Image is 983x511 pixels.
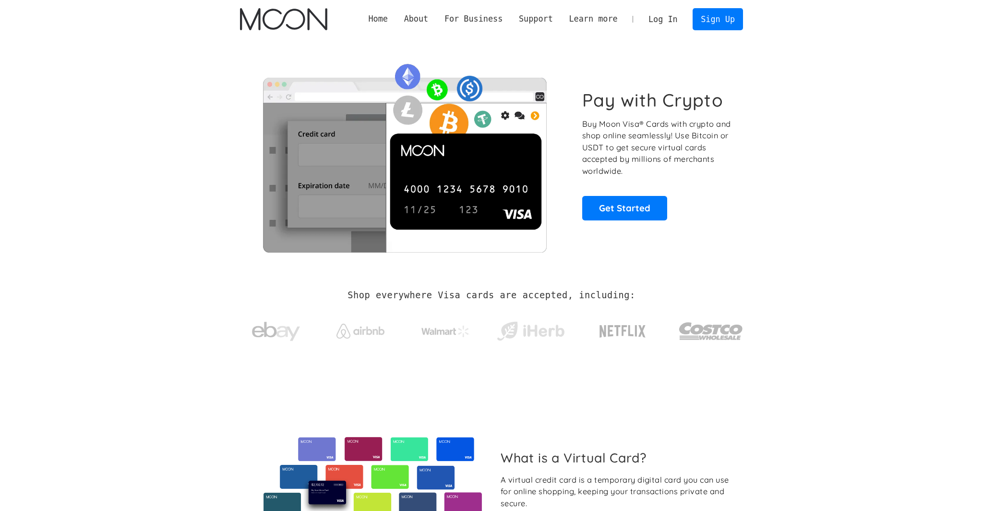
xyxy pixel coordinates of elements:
h2: Shop everywhere Visa cards are accepted, including: [348,290,635,301]
a: Airbnb [325,314,396,343]
div: For Business [436,13,511,25]
img: iHerb [495,319,566,344]
a: Log In [640,9,685,30]
img: ebay [252,316,300,347]
img: Airbnb [336,324,384,339]
div: Support [511,13,561,25]
div: Learn more [561,13,626,25]
h1: Pay with Crypto [582,89,723,111]
a: Get Started [582,196,667,220]
a: iHerb [495,309,566,349]
img: Walmart [421,326,469,337]
a: Walmart [410,316,481,342]
div: A virtual credit card is a temporary digital card you can use for online shopping, keeping your t... [501,474,735,510]
img: Moon Cards let you spend your crypto anywhere Visa is accepted. [240,57,569,252]
img: Netflix [599,319,647,343]
div: About [396,13,436,25]
a: Netflix [580,310,666,348]
div: For Business [444,13,503,25]
img: Moon Logo [240,8,327,30]
div: Learn more [569,13,617,25]
a: Home [360,13,396,25]
a: ebay [240,307,312,352]
div: About [404,13,429,25]
h2: What is a Virtual Card? [501,450,735,465]
img: Costco [679,313,743,349]
a: home [240,8,327,30]
a: Sign Up [693,8,743,30]
p: Buy Moon Visa® Cards with crypto and shop online seamlessly! Use Bitcoin or USDT to get secure vi... [582,118,732,177]
div: Support [519,13,553,25]
a: Costco [679,304,743,354]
